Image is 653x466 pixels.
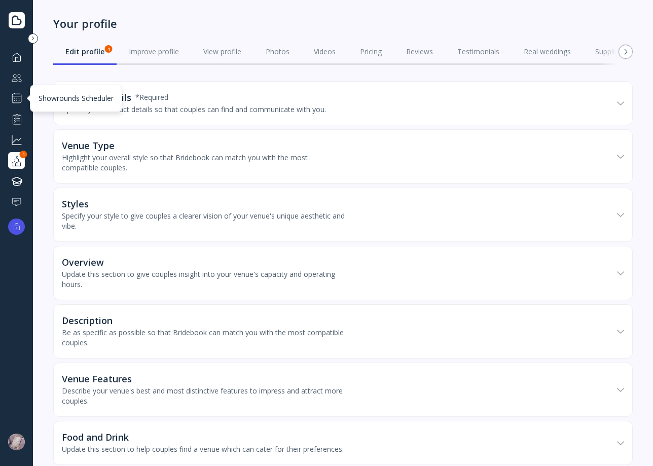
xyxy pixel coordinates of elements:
div: * Required [135,92,168,102]
a: Edit profile1 [53,39,117,65]
div: Styles [62,199,89,209]
div: View profile [203,47,241,57]
div: Update this section to help couples find a venue which can cater for their preferences. [62,444,344,454]
div: Venue Features [62,374,132,384]
div: Real weddings [524,47,571,57]
div: Videos [314,47,336,57]
div: 1 [20,151,27,158]
div: Be as specific as possible so that Bridebook can match you with the most compatible couples. [62,328,346,348]
a: Pricing [348,39,394,65]
button: Upgrade options [8,219,25,235]
div: Your profile [53,16,117,30]
div: Reviews [406,47,433,57]
div: Venue Type [62,140,115,151]
a: Performance [8,111,25,127]
a: Grow your business [8,131,25,148]
div: Your profile [8,152,25,169]
div: Showrounds Scheduler [39,93,114,103]
div: Edit profile [65,47,104,57]
a: Help & support [8,194,25,210]
a: Showrounds Scheduler [8,90,25,106]
div: Highlight your overall style so that Bridebook can match you with the most compatible couples. [62,153,346,173]
a: Improve profile [117,39,191,65]
a: Couples manager [8,69,25,86]
div: Description [62,315,113,326]
div: Update your contact details so that couples can find and communicate with you. [62,104,326,115]
a: Dashboard [8,49,25,65]
div: Overview [62,257,104,267]
a: View profile [191,39,253,65]
div: Update this section to give couples insight into your venue's capacity and operating hours. [62,269,346,290]
div: Photos [266,47,289,57]
a: Photos [253,39,302,65]
div: Improve profile [129,47,179,57]
div: Pricing [360,47,382,57]
a: Videos [302,39,348,65]
a: Testimonials [445,39,512,65]
div: Supplier network [595,47,650,57]
iframe: Chat Widget [602,417,653,466]
div: Specify your style to give couples a clearer vision of your venue's unique aesthetic and vibe. [62,211,346,231]
a: Real weddings [512,39,583,65]
a: Your profile1 [8,152,25,169]
div: Describe your venue's best and most distinctive features to impress and attract more couples. [62,386,346,406]
div: Food and Drink [62,432,129,442]
a: Reviews [394,39,445,65]
div: Testimonials [457,47,499,57]
a: Knowledge hub [8,173,25,190]
div: 1 [105,45,113,53]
